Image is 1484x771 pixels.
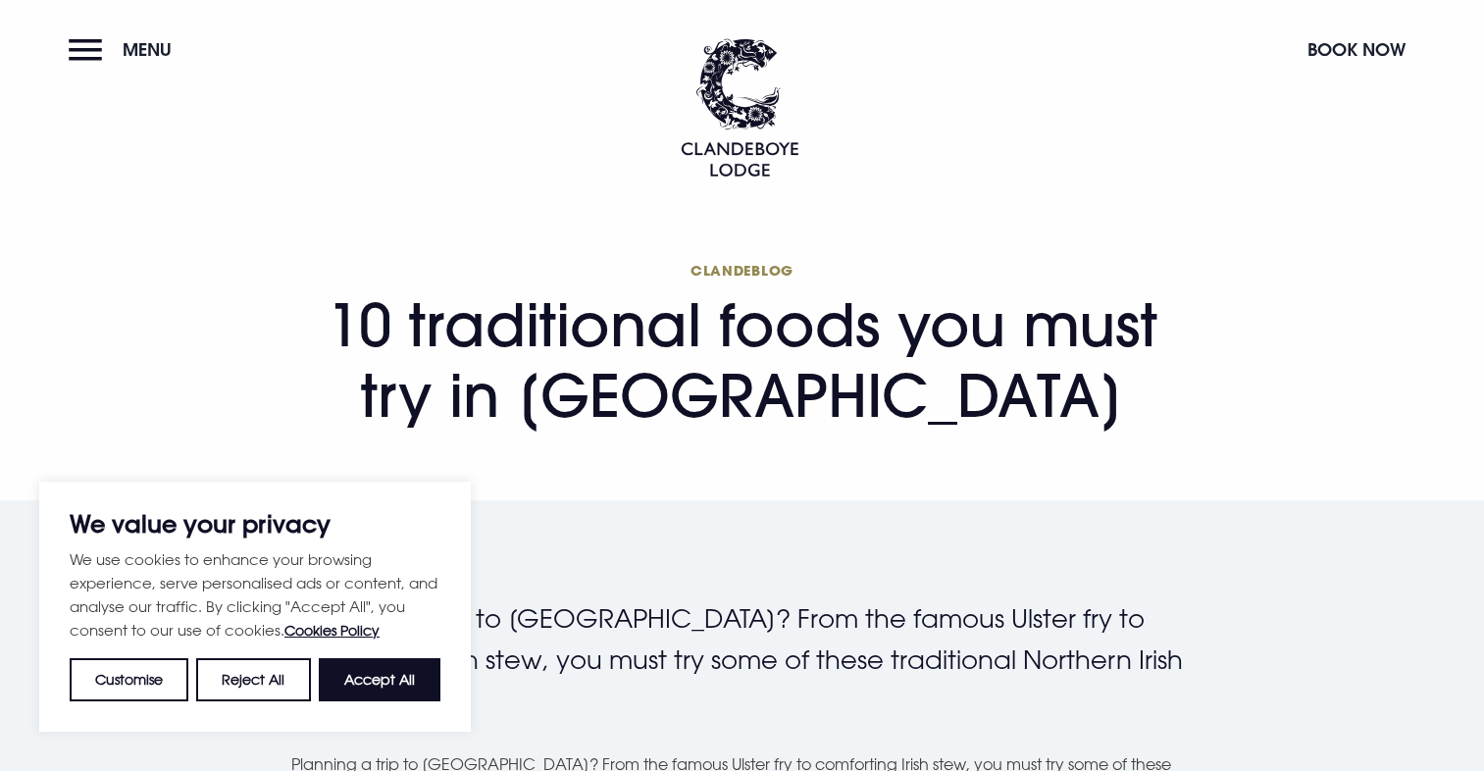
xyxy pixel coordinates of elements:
p: Planning a trip to [GEOGRAPHIC_DATA]? From the famous Ulster fry to comforting Irish stew, you mu... [291,598,1194,721]
button: Book Now [1298,28,1415,71]
button: Reject All [196,658,310,701]
p: We value your privacy [70,512,440,536]
button: Customise [70,658,188,701]
button: Menu [69,28,181,71]
span: Menu [123,38,172,61]
button: Accept All [319,658,440,701]
div: We value your privacy [39,482,471,732]
span: Clandeblog [291,261,1194,280]
h1: 10 traditional foods you must try in [GEOGRAPHIC_DATA] [291,261,1194,431]
a: Cookies Policy [284,622,380,639]
p: We use cookies to enhance your browsing experience, serve personalised ads or content, and analys... [70,547,440,642]
img: Clandeboye Lodge [681,38,798,177]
